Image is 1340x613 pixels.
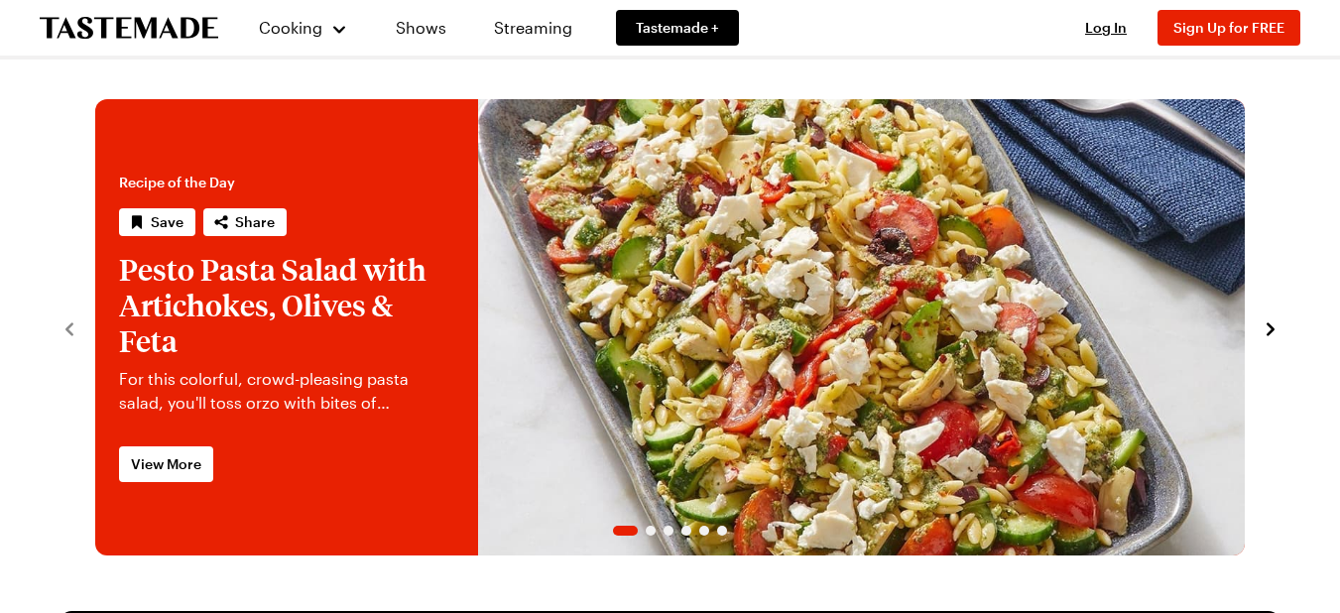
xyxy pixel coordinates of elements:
[646,526,656,536] span: Go to slide 2
[258,4,348,52] button: Cooking
[119,446,213,482] a: View More
[60,315,79,339] button: navigate to previous item
[664,526,673,536] span: Go to slide 3
[203,208,287,236] button: Share
[151,212,183,232] span: Save
[119,208,195,236] button: Save recipe
[131,454,201,474] span: View More
[259,18,322,37] span: Cooking
[717,526,727,536] span: Go to slide 6
[699,526,709,536] span: Go to slide 5
[636,18,719,38] span: Tastemade +
[235,212,275,232] span: Share
[1066,18,1146,38] button: Log In
[616,10,739,46] a: Tastemade +
[1261,315,1280,339] button: navigate to next item
[613,526,638,536] span: Go to slide 1
[95,99,1245,555] div: 1 / 6
[1085,19,1127,36] span: Log In
[681,526,691,536] span: Go to slide 4
[40,17,218,40] a: To Tastemade Home Page
[1173,19,1284,36] span: Sign Up for FREE
[1157,10,1300,46] button: Sign Up for FREE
